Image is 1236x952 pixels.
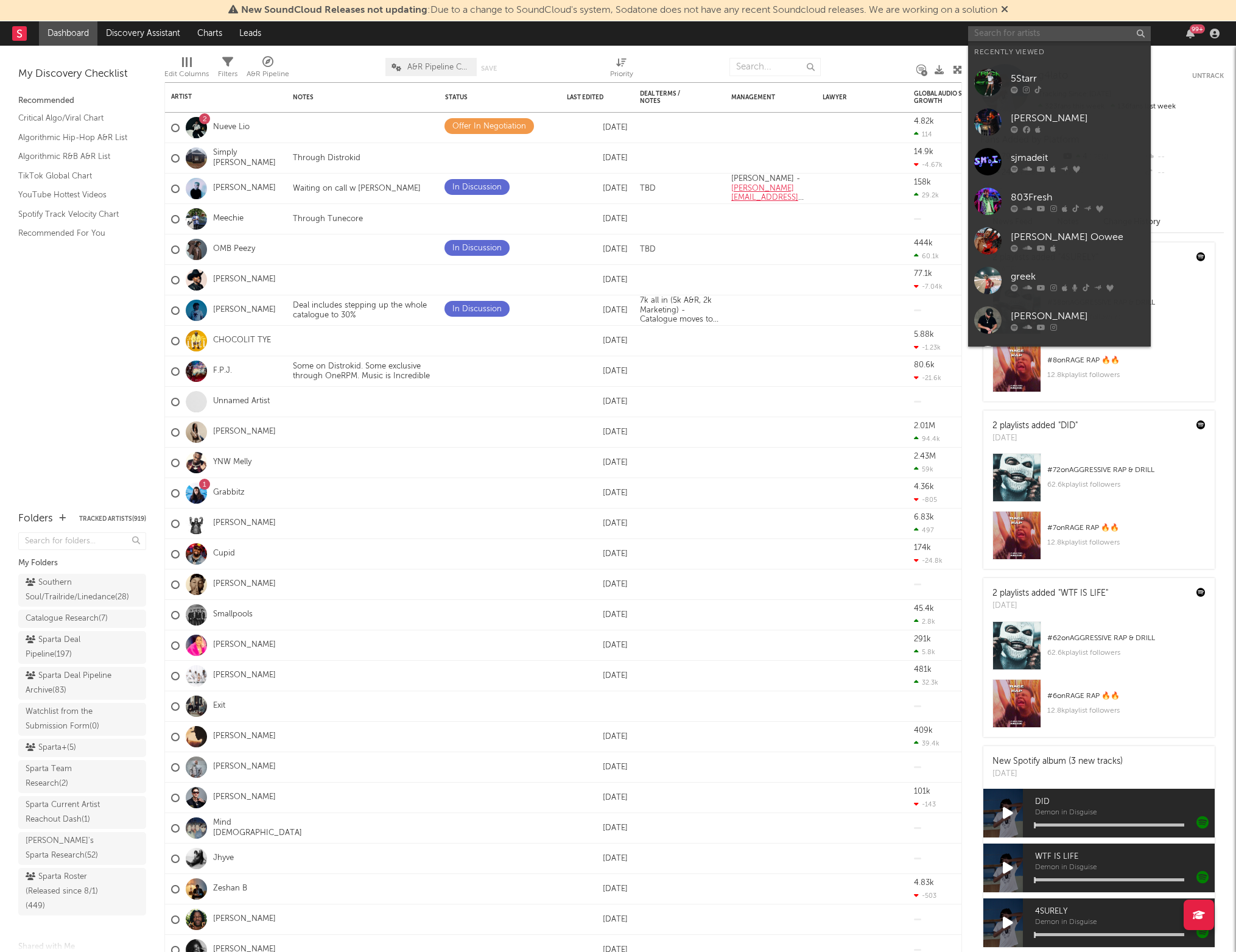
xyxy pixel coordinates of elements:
div: Edit Columns [164,67,209,82]
span: A&R Pipeline Collaboration Official [407,63,471,71]
input: Search for artists [968,26,1151,41]
span: Demon in Disguise [1035,809,1215,817]
a: YNW Melly [213,457,251,468]
div: [DATE] [567,456,628,470]
a: Leads [231,21,270,46]
button: Save [481,65,497,72]
div: Global Audio Streams Daily Growth [914,90,1005,105]
div: # 62 on AGGRESSIVE RAP & DRILL [1047,631,1206,646]
div: A&R Pipeline [247,67,289,82]
a: #8onRAGE RAP 🔥🔥12.8kplaylist followers [983,344,1215,401]
div: -805 [914,496,937,504]
a: Southern Soul/Trailride/Linedance(28) [18,574,146,607]
div: Notes [293,94,415,101]
div: sjmadeit [1011,150,1145,165]
div: [DATE] [567,121,628,135]
a: Algorithmic R&B A&R List [18,150,134,163]
a: "WTF IS LIFE" [1058,589,1108,598]
div: Southern Soul/Trailride/Linedance ( 28 ) [26,576,129,605]
a: YouTube Hottest Videos [18,188,134,202]
a: [PERSON_NAME] [213,427,276,437]
a: Mind [DEMOGRAPHIC_DATA] [213,818,302,839]
div: -4.67k [914,161,943,169]
div: Edit Columns [164,52,209,87]
div: 158k [914,178,931,186]
a: [PERSON_NAME] Oowee [968,221,1151,261]
div: 62.6k playlist followers [1047,646,1206,660]
div: Sparta+ ( 5 ) [26,741,76,755]
div: 4.82k [914,118,934,125]
div: 14.9k [914,148,933,156]
a: Nueve Lio [213,122,250,133]
a: [PERSON_NAME] [213,671,276,681]
a: Sparta Roster (Released since 8/1)(449) [18,868,146,915]
div: 39.4k [914,739,939,747]
div: 5.88k [914,331,934,339]
a: Sparta Current Artist Reachout Dash(1) [18,796,146,829]
div: Watchlist from the Submission Form ( 0 ) [26,705,111,734]
a: 803Fresh [968,182,1151,221]
div: 12.8k playlist followers [1047,368,1206,383]
div: [DATE] [567,760,628,775]
a: OMB Peezy [213,244,255,255]
a: Sparta+(5) [18,739,146,757]
div: Status [445,94,524,101]
div: My Folders [18,556,146,571]
div: [DATE] [567,547,628,562]
div: 6.83k [914,513,934,521]
a: [PERSON_NAME] [968,300,1151,340]
a: Exit [213,701,225,711]
div: Sparta Deal Pipeline ( 197 ) [26,633,111,662]
div: [DATE] [567,395,628,409]
div: 60.1k [914,252,939,260]
div: Offer In Negotiation [452,119,526,134]
a: [PERSON_NAME] [213,305,276,316]
div: -21.6k [914,374,941,382]
div: [DATE] [567,273,628,287]
div: 5.8k [914,648,935,656]
div: [DATE] [567,669,628,683]
div: Through Distrokid [287,153,367,163]
div: [DATE] [567,821,628,836]
a: Zeshan B [213,884,247,894]
div: A&R Pipeline [247,52,289,87]
a: Meechie [213,214,244,224]
div: In Discussion [452,180,502,195]
a: [PERSON_NAME] [213,640,276,651]
a: [PERSON_NAME] [968,102,1151,142]
a: Simply [PERSON_NAME] [213,148,281,169]
button: 99+ [1186,29,1195,38]
a: [PERSON_NAME] [213,732,276,742]
a: Watchlist from the Submission Form(0) [18,703,146,736]
div: New Spotify album (3 new tracks) [992,755,1123,768]
div: [DATE] [567,577,628,592]
a: [PERSON_NAME] [213,518,276,529]
div: -503 [914,892,936,900]
a: [PERSON_NAME] [968,340,1151,379]
div: 7k all in (5k A&R, 2k Marketing) - Catalogue moves to 70/30 [634,296,725,325]
div: In Discussion [452,302,502,317]
div: 12.8k playlist followers [1047,703,1206,718]
a: Jhyve [213,853,234,864]
a: Catalogue Research(7) [18,610,146,628]
a: [PERSON_NAME] [213,275,276,285]
input: Search for folders... [18,532,146,550]
div: [DATE] [567,608,628,622]
button: Untrack [1192,70,1224,82]
div: [PERSON_NAME] - [725,174,816,203]
a: Sparta Deal Pipeline(197) [18,631,146,664]
div: greek [1011,269,1145,284]
a: Cupid [213,549,235,559]
a: Grabbitz [213,488,245,498]
div: 2.8k [914,618,935,626]
div: Filters [218,67,237,82]
div: 32.3k [914,679,938,686]
div: 5Starr [1011,71,1145,86]
div: 2 playlists added [992,587,1108,600]
div: Management [731,94,792,101]
div: Folders [18,512,53,526]
span: : Due to a change to SoundCloud's system, Sodatone does not have any recent Soundcloud releases. ... [241,5,997,15]
div: [DATE] [567,486,628,501]
input: Search... [729,58,821,76]
a: Charts [189,21,231,46]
